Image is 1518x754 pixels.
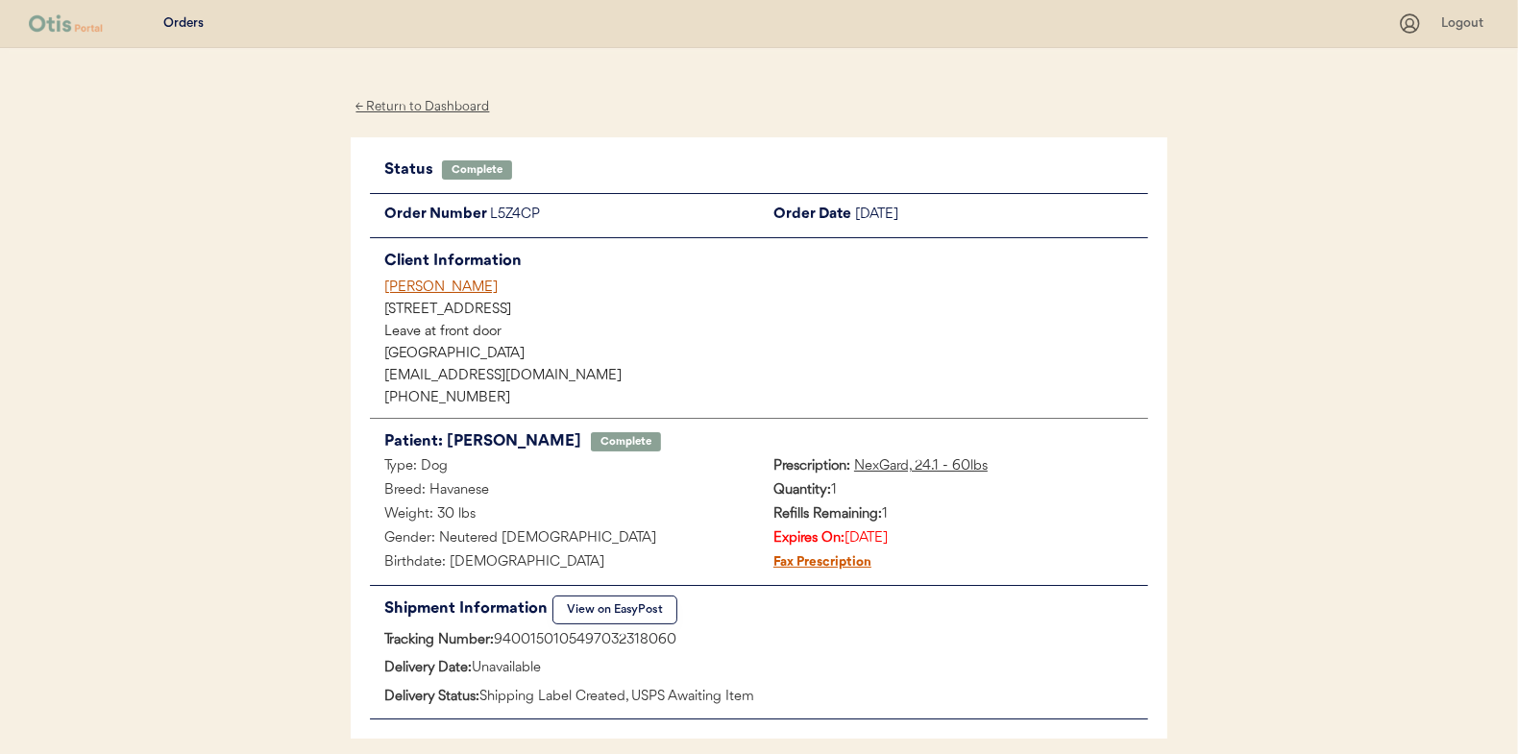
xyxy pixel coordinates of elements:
[370,629,1148,653] div: 9400150105497032318060
[759,551,871,575] div: Fax Prescription
[855,204,1148,228] div: [DATE]
[384,248,1148,275] div: Client Information
[370,551,759,575] div: Birthdate: [DEMOGRAPHIC_DATA]
[384,157,442,183] div: Status
[384,348,1148,361] div: [GEOGRAPHIC_DATA]
[370,503,759,527] div: Weight: 30 lbs
[759,204,855,228] div: Order Date
[759,479,1148,503] div: 1
[384,370,1148,383] div: [EMAIL_ADDRESS][DOMAIN_NAME]
[370,657,1148,681] div: Unavailable
[384,392,1148,405] div: [PHONE_NUMBER]
[370,204,490,228] div: Order Number
[773,531,845,546] strong: Expires On:
[384,690,479,704] strong: Delivery Status:
[163,14,204,34] div: Orders
[384,428,581,455] div: Patient: [PERSON_NAME]
[384,326,1148,339] div: Leave at front door
[773,507,882,522] strong: Refills Remaining:
[384,304,1148,317] div: [STREET_ADDRESS]
[384,596,552,622] div: Shipment Information
[759,503,1148,527] div: 1
[490,204,759,228] div: L5Z4CP
[552,596,677,624] button: View on EasyPost
[384,661,472,675] strong: Delivery Date:
[773,483,831,498] strong: Quantity:
[773,459,850,474] strong: Prescription:
[1441,14,1489,34] div: Logout
[370,686,1148,710] div: Shipping Label Created, USPS Awaiting Item
[854,459,988,474] u: NexGard, 24.1 - 60lbs
[370,455,759,479] div: Type: Dog
[351,96,495,118] div: ← Return to Dashboard
[384,278,1148,298] div: [PERSON_NAME]
[370,527,759,551] div: Gender: Neutered [DEMOGRAPHIC_DATA]
[759,527,1148,551] div: [DATE]
[370,479,759,503] div: Breed: Havanese
[384,633,494,647] strong: Tracking Number:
